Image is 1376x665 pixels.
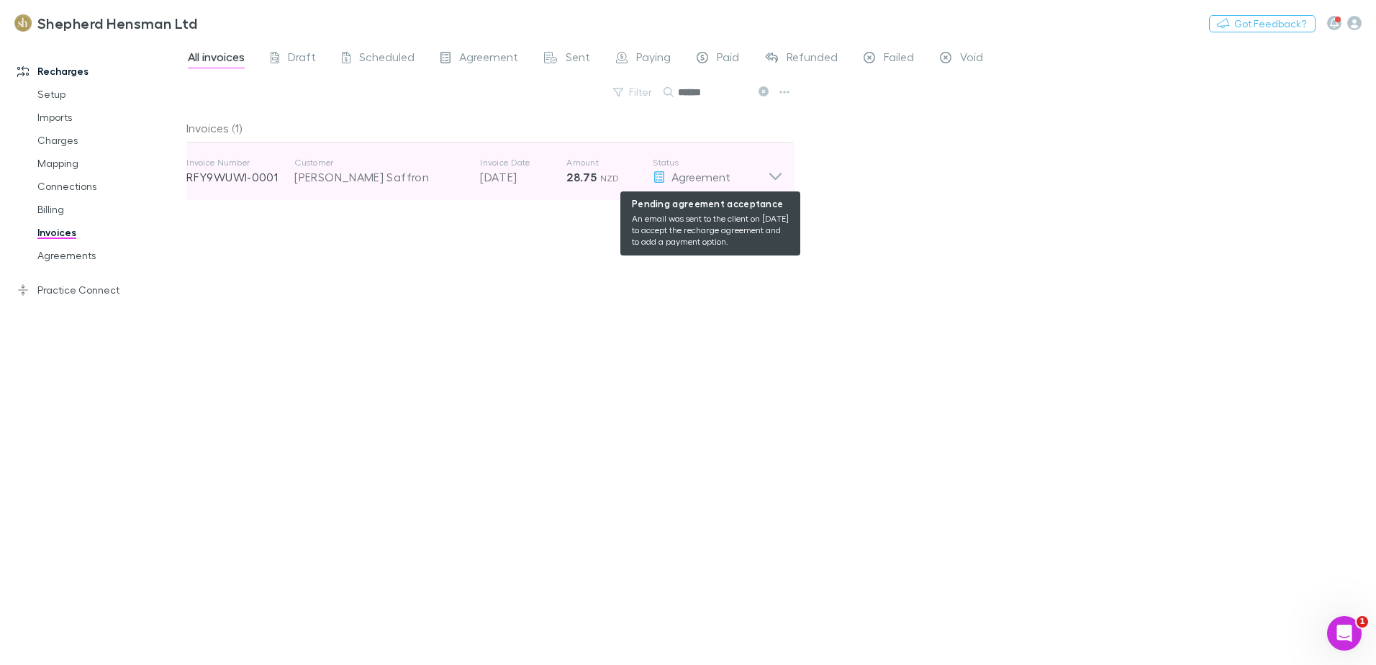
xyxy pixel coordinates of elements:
p: RFY9WUWI-0001 [186,168,294,186]
span: NZD [600,173,620,184]
span: 1 [1357,616,1368,628]
img: Shepherd Hensman Ltd's Logo [14,14,32,32]
span: Refunded [787,50,838,68]
p: [DATE] [480,168,566,186]
iframe: Intercom live chat [1327,616,1362,651]
span: Paying [636,50,671,68]
a: Connections [23,175,194,198]
span: Scheduled [359,50,415,68]
div: Invoice NumberRFY9WUWI-0001Customer[PERSON_NAME] SaffronInvoice Date[DATE]Amount28.75 NZDStatus [175,142,795,200]
span: Failed [884,50,914,68]
span: Paid [717,50,739,68]
span: Sent [566,50,590,68]
button: Got Feedback? [1209,15,1316,32]
a: Billing [23,198,194,221]
a: Practice Connect [3,279,194,302]
p: Invoice Number [186,157,294,168]
span: All invoices [188,50,245,68]
p: Customer [294,157,466,168]
a: Invoices [23,221,194,244]
p: Invoice Date [480,157,566,168]
a: Imports [23,106,194,129]
a: Recharges [3,60,194,83]
span: Draft [288,50,316,68]
a: Agreements [23,244,194,267]
span: Void [960,50,983,68]
div: [PERSON_NAME] Saffron [294,168,466,186]
a: Mapping [23,152,194,175]
button: Filter [606,83,661,101]
p: Status [653,157,768,168]
a: Shepherd Hensman Ltd [6,6,206,40]
a: Charges [23,129,194,152]
strong: 28.75 [566,170,597,184]
a: Setup [23,83,194,106]
span: Agreement [671,170,730,184]
h3: Shepherd Hensman Ltd [37,14,197,32]
p: Amount [566,157,653,168]
span: Agreement [459,50,518,68]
